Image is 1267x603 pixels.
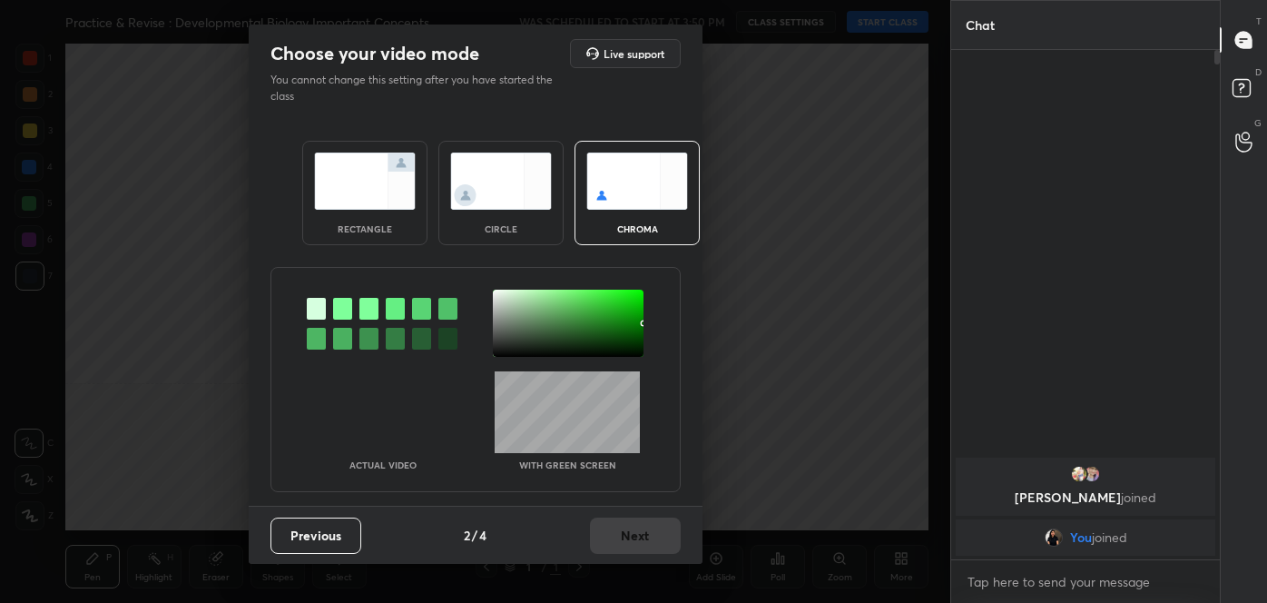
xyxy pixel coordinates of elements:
[586,153,688,210] img: chromaScreenIcon.c19ab0a0.svg
[450,153,552,210] img: circleScreenIcon.acc0effb.svg
[465,224,537,233] div: circle
[270,42,479,65] h2: Choose your video mode
[1121,489,1156,506] span: joined
[601,224,673,233] div: chroma
[472,526,477,545] h4: /
[1070,530,1092,545] span: You
[951,1,1009,49] p: Chat
[1255,65,1262,79] p: D
[1092,530,1127,545] span: joined
[967,490,1204,505] p: [PERSON_NAME]
[349,460,417,470] p: Actual Video
[951,454,1220,559] div: grid
[329,224,401,233] div: rectangle
[519,460,616,470] p: With green screen
[464,526,470,545] h4: 2
[270,518,361,554] button: Previous
[1045,529,1063,547] img: 6bf88ee675354f0ea61b4305e64abb13.jpg
[270,72,565,104] p: You cannot change this setting after you have started the class
[1256,15,1262,28] p: T
[314,153,416,210] img: normalScreenIcon.ae25ed63.svg
[1083,465,1101,483] img: e8ba785e28cc435d9d7c386c960b9786.jpg
[479,526,486,545] h4: 4
[604,48,664,59] h5: Live support
[1254,116,1262,130] p: G
[1070,465,1088,483] img: 7685cc8b77d64c7e8ca73c5bf021f929.jpg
